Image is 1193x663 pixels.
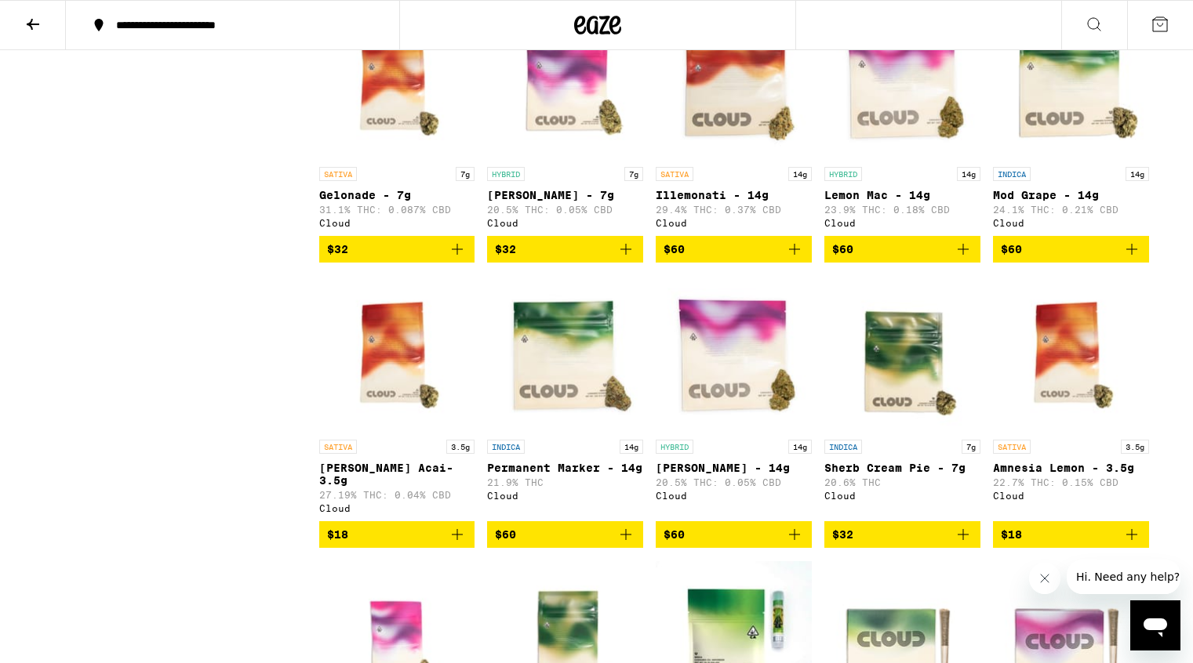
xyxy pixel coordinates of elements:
[993,462,1149,474] p: Amnesia Lemon - 3.5g
[656,2,812,159] img: Cloud - Illemonati - 14g
[327,243,348,255] span: $32
[319,218,475,228] div: Cloud
[319,275,475,432] img: Cloud - Pina Acai- 3.5g
[824,167,862,181] p: HYBRID
[824,236,980,263] button: Add to bag
[824,440,862,454] p: INDICA
[656,167,693,181] p: SATIVA
[487,205,643,215] p: 20.5% THC: 0.05% CBD
[1121,440,1149,454] p: 3.5g
[487,236,643,263] button: Add to bag
[624,167,643,181] p: 7g
[319,167,357,181] p: SATIVA
[656,236,812,263] button: Add to bag
[319,2,475,159] img: Cloud - Gelonade - 7g
[656,218,812,228] div: Cloud
[319,189,475,201] p: Gelonade - 7g
[788,440,812,454] p: 14g
[832,528,853,541] span: $32
[319,205,475,215] p: 31.1% THC: 0.087% CBD
[1001,243,1022,255] span: $60
[1029,563,1060,594] iframe: Close message
[487,477,643,487] p: 21.9% THC
[993,2,1149,236] a: Open page for Mod Grape - 14g from Cloud
[993,167,1031,181] p: INDICA
[993,440,1031,454] p: SATIVA
[487,491,643,501] div: Cloud
[656,521,812,548] button: Add to bag
[319,503,475,513] div: Cloud
[962,440,980,454] p: 7g
[487,167,525,181] p: HYBRID
[824,2,980,236] a: Open page for Lemon Mac - 14g from Cloud
[824,189,980,201] p: Lemon Mac - 14g
[319,490,475,500] p: 27.19% THC: 0.04% CBD
[487,521,643,548] button: Add to bag
[993,2,1149,159] img: Cloud - Mod Grape - 14g
[319,275,475,521] a: Open page for Pina Acai- 3.5g from Cloud
[1126,167,1149,181] p: 14g
[993,189,1149,201] p: Mod Grape - 14g
[993,275,1149,521] a: Open page for Amnesia Lemon - 3.5g from Cloud
[824,275,980,432] img: Cloud - Sherb Cream Pie - 7g
[1067,560,1180,594] iframe: Message from company
[487,2,643,236] a: Open page for Runtz - 7g from Cloud
[487,275,643,432] img: Cloud - Permanent Marker - 14g
[824,205,980,215] p: 23.9% THC: 0.18% CBD
[824,275,980,521] a: Open page for Sherb Cream Pie - 7g from Cloud
[993,477,1149,487] p: 22.7% THC: 0.15% CBD
[319,2,475,236] a: Open page for Gelonade - 7g from Cloud
[656,477,812,487] p: 20.5% THC: 0.05% CBD
[456,167,475,181] p: 7g
[993,236,1149,263] button: Add to bag
[993,205,1149,215] p: 24.1% THC: 0.21% CBD
[656,189,812,201] p: Illemonati - 14g
[824,2,980,159] img: Cloud - Lemon Mac - 14g
[993,521,1149,548] button: Add to bag
[957,167,980,181] p: 14g
[319,440,357,454] p: SATIVA
[495,528,516,541] span: $60
[788,167,812,181] p: 14g
[824,477,980,487] p: 20.6% THC
[664,528,685,541] span: $60
[664,243,685,255] span: $60
[446,440,475,454] p: 3.5g
[1001,528,1022,541] span: $18
[487,218,643,228] div: Cloud
[487,189,643,201] p: [PERSON_NAME] - 7g
[620,440,643,454] p: 14g
[656,462,812,474] p: [PERSON_NAME] - 14g
[656,275,812,521] a: Open page for Runtz - 14g from Cloud
[656,491,812,501] div: Cloud
[656,275,812,432] img: Cloud - Runtz - 14g
[824,462,980,474] p: Sherb Cream Pie - 7g
[824,521,980,548] button: Add to bag
[656,205,812,215] p: 29.4% THC: 0.37% CBD
[993,218,1149,228] div: Cloud
[656,2,812,236] a: Open page for Illemonati - 14g from Cloud
[993,275,1149,432] img: Cloud - Amnesia Lemon - 3.5g
[319,521,475,548] button: Add to bag
[487,462,643,474] p: Permanent Marker - 14g
[993,491,1149,501] div: Cloud
[487,2,643,159] img: Cloud - Runtz - 7g
[1130,600,1180,650] iframe: Button to launch messaging window
[824,218,980,228] div: Cloud
[319,236,475,263] button: Add to bag
[495,243,516,255] span: $32
[656,440,693,454] p: HYBRID
[832,243,853,255] span: $60
[327,528,348,541] span: $18
[824,491,980,501] div: Cloud
[487,440,525,454] p: INDICA
[487,275,643,521] a: Open page for Permanent Marker - 14g from Cloud
[319,462,475,487] p: [PERSON_NAME] Acai- 3.5g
